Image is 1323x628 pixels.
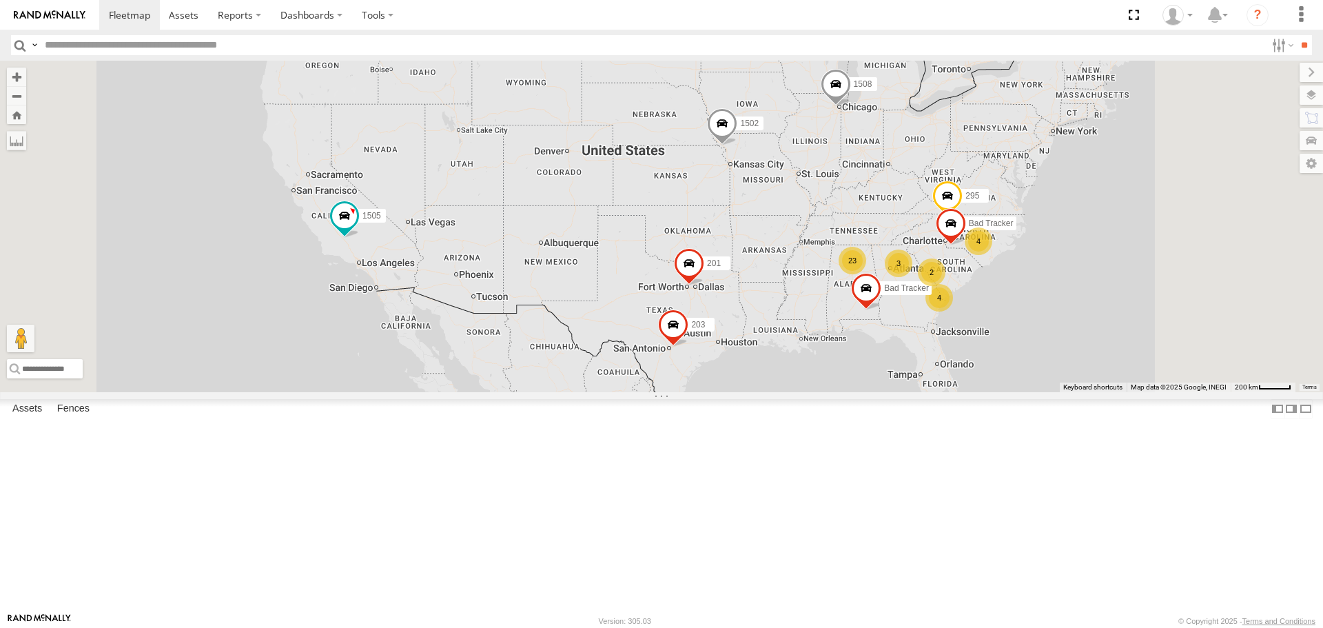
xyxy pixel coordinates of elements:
[1231,383,1295,392] button: Map Scale: 200 km per 44 pixels
[965,191,979,201] span: 295
[1158,5,1198,26] div: EDWARD EDMONDSON
[707,259,721,269] span: 201
[1271,399,1284,419] label: Dock Summary Table to the Left
[14,10,85,20] img: rand-logo.svg
[362,211,381,221] span: 1505
[839,247,866,274] div: 23
[7,325,34,352] button: Drag Pegman onto the map to open Street View
[1235,383,1258,391] span: 200 km
[8,614,71,628] a: Visit our Website
[965,227,992,255] div: 4
[50,400,96,419] label: Fences
[599,617,651,625] div: Version: 305.03
[1131,383,1227,391] span: Map data ©2025 Google, INEGI
[1284,399,1298,419] label: Dock Summary Table to the Right
[691,320,705,330] span: 203
[885,250,912,277] div: 3
[7,68,26,86] button: Zoom in
[1063,383,1122,392] button: Keyboard shortcuts
[7,105,26,124] button: Zoom Home
[1178,617,1315,625] div: © Copyright 2025 -
[1299,399,1313,419] label: Hide Summary Table
[1266,35,1296,55] label: Search Filter Options
[740,119,759,128] span: 1502
[7,131,26,150] label: Measure
[1242,617,1315,625] a: Terms and Conditions
[1302,384,1317,389] a: Terms
[1247,4,1269,26] i: ?
[854,79,872,89] span: 1508
[918,259,945,286] div: 2
[884,284,929,294] span: Bad Tracker
[969,219,1014,228] span: Bad Tracker
[6,400,49,419] label: Assets
[29,35,40,55] label: Search Query
[925,284,953,312] div: 4
[1300,154,1323,173] label: Map Settings
[7,86,26,105] button: Zoom out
